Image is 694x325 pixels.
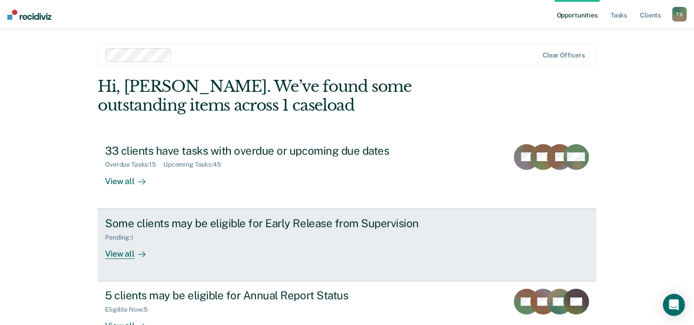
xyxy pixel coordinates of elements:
a: Some clients may be eligible for Early Release from SupervisionPending:1View all [98,209,596,281]
div: Some clients may be eligible for Early Release from Supervision [105,217,427,230]
div: Overdue Tasks : 15 [105,161,163,168]
div: Pending : 1 [105,234,141,241]
div: 5 clients may be eligible for Annual Report Status [105,289,427,302]
button: TS [672,7,687,22]
div: Clear officers [543,51,585,59]
img: Recidiviz [7,10,51,20]
div: Hi, [PERSON_NAME]. We’ve found some outstanding items across 1 caseload [98,77,496,115]
div: View all [105,168,156,186]
div: Eligible Now : 5 [105,306,155,314]
div: Upcoming Tasks : 45 [163,161,228,168]
div: 33 clients have tasks with overdue or upcoming due dates [105,144,427,157]
div: Open Intercom Messenger [663,294,685,316]
div: T S [672,7,687,22]
div: View all [105,241,156,259]
a: 33 clients have tasks with overdue or upcoming due datesOverdue Tasks:15Upcoming Tasks:45View all [98,137,596,209]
